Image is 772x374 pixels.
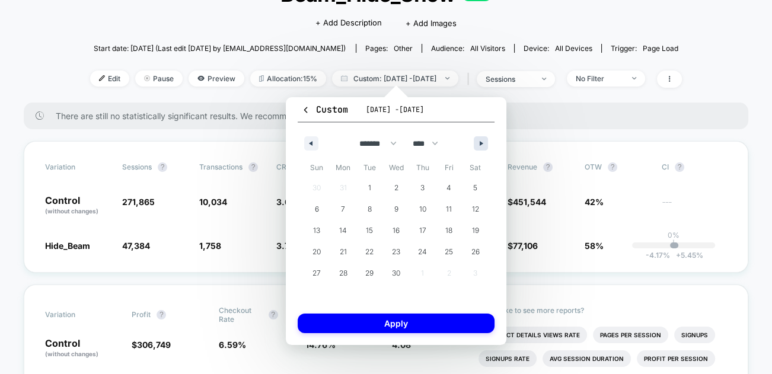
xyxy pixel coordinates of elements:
span: Start date: [DATE] (Last edit [DATE] by [EMAIL_ADDRESS][DOMAIN_NAME]) [94,44,346,53]
span: + [676,251,681,260]
span: Custom [301,104,348,116]
span: 22 [365,241,374,263]
span: Custom: [DATE] - [DATE] [332,71,458,87]
button: 22 [356,241,383,263]
span: 30 [392,263,400,284]
span: 451,544 [513,197,546,207]
img: end [144,75,150,81]
img: edit [99,75,105,81]
button: 19 [462,220,489,241]
span: --- [662,199,727,216]
span: 10 [419,199,426,220]
li: Profit Per Session [637,350,715,367]
button: 10 [409,199,436,220]
button: 9 [383,199,410,220]
button: 2 [383,177,410,199]
span: 20 [312,241,321,263]
span: Fri [436,158,462,177]
span: 16 [393,220,400,241]
span: 58% [585,241,604,251]
span: 23 [392,241,400,263]
li: Avg Session Duration [543,350,631,367]
button: 20 [304,241,330,263]
span: Mon [330,158,357,177]
div: sessions [486,75,533,84]
img: end [632,77,636,79]
button: 11 [436,199,462,220]
span: 6 [315,199,319,220]
span: 12 [472,199,479,220]
li: Signups [674,327,715,343]
span: All Visitors [470,44,505,53]
button: ? [157,310,166,319]
span: Device: [514,44,601,53]
span: 5 [473,177,477,199]
span: all devices [555,44,592,53]
img: rebalance [259,75,264,82]
button: 13 [304,220,330,241]
span: Variation [45,162,110,172]
button: 27 [304,263,330,284]
span: Checkout Rate [219,306,263,324]
img: calendar [341,75,347,81]
span: 27 [312,263,321,284]
p: 0% [668,231,680,239]
div: No Filter [576,74,623,83]
span: [DATE] - [DATE] [366,105,424,114]
button: 24 [409,241,436,263]
p: | [672,239,675,248]
span: 3 [420,177,425,199]
span: 42% [585,197,604,207]
span: 9 [394,199,398,220]
span: 5.45 % [670,251,703,260]
span: 7 [341,199,345,220]
span: 306,749 [137,340,171,350]
span: $ [132,340,171,350]
button: 23 [383,241,410,263]
button: 29 [356,263,383,284]
button: ? [543,162,553,172]
span: + Add Images [406,18,457,28]
span: There are still no statistically significant results. We recommend waiting a few more days [56,111,725,121]
button: 21 [330,241,357,263]
span: CI [662,162,727,172]
button: 18 [436,220,462,241]
span: 8 [368,199,372,220]
button: ? [608,162,617,172]
span: (without changes) [45,350,98,357]
span: 6.59 % [219,340,246,350]
button: Custom[DATE] -[DATE] [298,103,495,123]
div: Audience: [431,44,505,53]
div: Pages: [365,44,413,53]
span: Page Load [643,44,678,53]
img: end [542,78,546,80]
button: 3 [409,177,436,199]
span: 10,034 [199,197,227,207]
button: 17 [409,220,436,241]
span: 28 [339,263,347,284]
button: 6 [304,199,330,220]
span: 2 [394,177,398,199]
button: 8 [356,199,383,220]
img: end [445,77,449,79]
li: Pages Per Session [593,327,668,343]
p: Control [45,196,110,216]
span: Wed [383,158,410,177]
button: ? [269,310,278,319]
button: 4 [436,177,462,199]
button: 1 [356,177,383,199]
span: other [394,44,413,53]
span: OTW [585,162,650,172]
span: Transactions [199,162,243,171]
button: 25 [436,241,462,263]
span: | [464,71,477,88]
span: Hide_Beam [45,241,90,251]
span: Allocation: 15% [250,71,326,87]
span: 271,865 [122,197,155,207]
span: 15 [366,220,373,241]
p: Would like to see more reports? [478,306,727,315]
button: ? [158,162,167,172]
p: Control [45,338,120,359]
span: 18 [445,220,452,241]
button: 30 [383,263,410,284]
